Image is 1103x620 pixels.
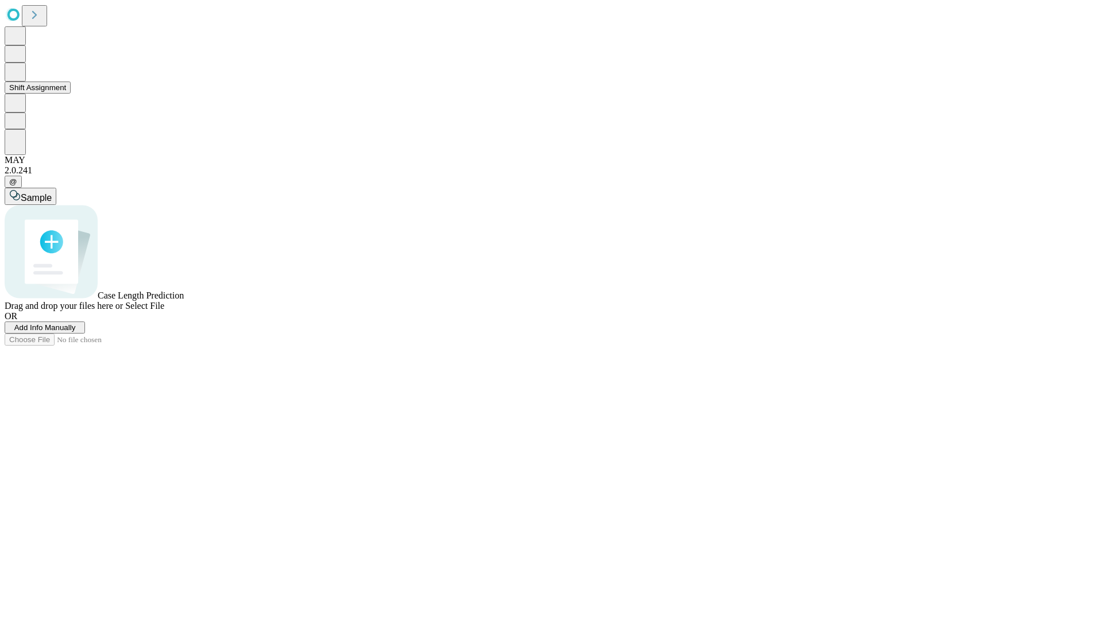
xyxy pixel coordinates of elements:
[5,311,17,321] span: OR
[21,193,52,203] span: Sample
[5,188,56,205] button: Sample
[9,177,17,186] span: @
[5,321,85,334] button: Add Info Manually
[14,323,76,332] span: Add Info Manually
[5,82,71,94] button: Shift Assignment
[5,301,123,311] span: Drag and drop your files here or
[5,165,1098,176] div: 2.0.241
[5,155,1098,165] div: MAY
[5,176,22,188] button: @
[125,301,164,311] span: Select File
[98,290,184,300] span: Case Length Prediction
